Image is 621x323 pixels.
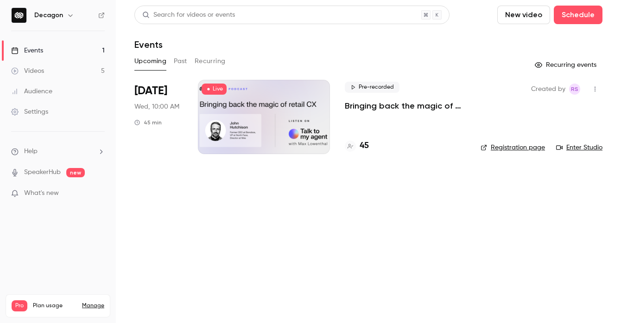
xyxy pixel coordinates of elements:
[345,100,466,111] a: Bringing back the magic of retail customer experience
[24,168,61,177] a: SpeakerHub
[134,102,179,111] span: Wed, 10:00 AM
[497,6,550,24] button: New video
[134,84,167,98] span: [DATE]
[531,58,602,72] button: Recurring events
[345,140,369,152] a: 45
[24,147,38,156] span: Help
[360,140,369,152] h4: 45
[134,80,183,154] div: Aug 20 Wed, 10:00 AM (America/Los Angeles)
[554,6,602,24] button: Schedule
[134,54,166,69] button: Upcoming
[11,46,43,55] div: Events
[531,84,565,95] span: Created by
[202,84,227,95] span: Live
[11,107,48,116] div: Settings
[33,302,76,310] span: Plan usage
[569,84,580,95] span: Ryan Smith
[134,39,163,50] h1: Events
[345,82,399,93] span: Pre-recorded
[11,87,52,96] div: Audience
[11,147,105,156] li: help-dropdown-opener
[12,300,27,311] span: Pro
[481,143,545,152] a: Registration page
[571,84,578,95] span: RS
[195,54,226,69] button: Recurring
[142,10,235,20] div: Search for videos or events
[66,168,85,177] span: new
[94,189,105,198] iframe: Noticeable Trigger
[174,54,187,69] button: Past
[11,66,44,76] div: Videos
[556,143,602,152] a: Enter Studio
[82,302,104,310] a: Manage
[12,8,26,23] img: Decagon
[134,119,162,126] div: 45 min
[24,188,59,198] span: What's new
[34,11,63,20] h6: Decagon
